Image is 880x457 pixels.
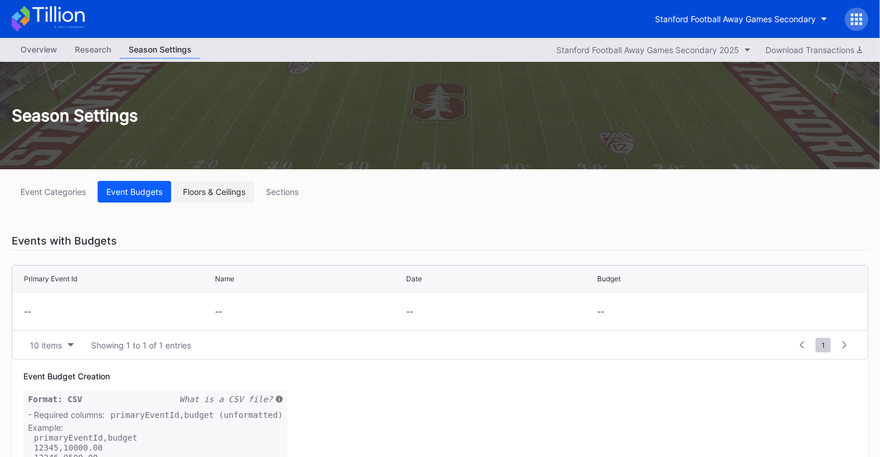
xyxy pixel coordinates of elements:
[24,337,79,353] button: 10 items
[407,306,595,316] div: --
[28,395,82,404] code: Format: CSV
[407,274,422,283] div: Date
[760,42,868,58] button: Download Transactions
[24,274,77,283] div: Primary Event Id
[598,274,621,283] div: Budget
[34,443,103,452] code: 12345,10000.00
[12,232,868,250] div: Events with Budgets
[550,42,757,58] button: Stanford Football Away Games Secondary 2025
[816,338,831,353] span: 1
[20,187,86,197] div: Event Categories
[12,41,66,58] div: Overview
[556,45,739,55] div: Stanford Football Away Games Secondary 2025
[66,41,120,59] a: Research
[30,340,62,350] div: 10 items
[106,187,162,197] div: Event Budgets
[98,181,171,203] button: Event Budgets
[110,410,283,420] code: primaryEventId,budget (unformatted)
[655,14,816,24] div: Stanford Football Away Games Secondary
[646,8,836,30] button: Stanford Football Away Games Secondary
[24,306,212,316] div: --
[12,181,95,203] button: Event Categories
[12,41,66,59] a: Overview
[23,371,857,381] div: Event Budget Creation
[598,306,786,316] div: --
[28,410,283,420] div: - Required columns:
[257,181,307,203] button: Sections
[28,423,283,432] div: Example:
[215,274,234,283] div: Name
[66,41,120,58] div: Research
[34,433,137,442] code: primaryEventId,budget
[174,181,254,203] button: Floors & Ceilings
[179,395,283,410] code: What is a CSV file?
[215,306,403,316] div: --
[91,340,191,350] div: Showing 1 to 1 of 1 entries
[183,187,245,197] div: Floors & Ceilings
[765,45,862,55] div: Download Transactions
[120,41,200,59] a: Season Settings
[266,187,299,197] div: Sections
